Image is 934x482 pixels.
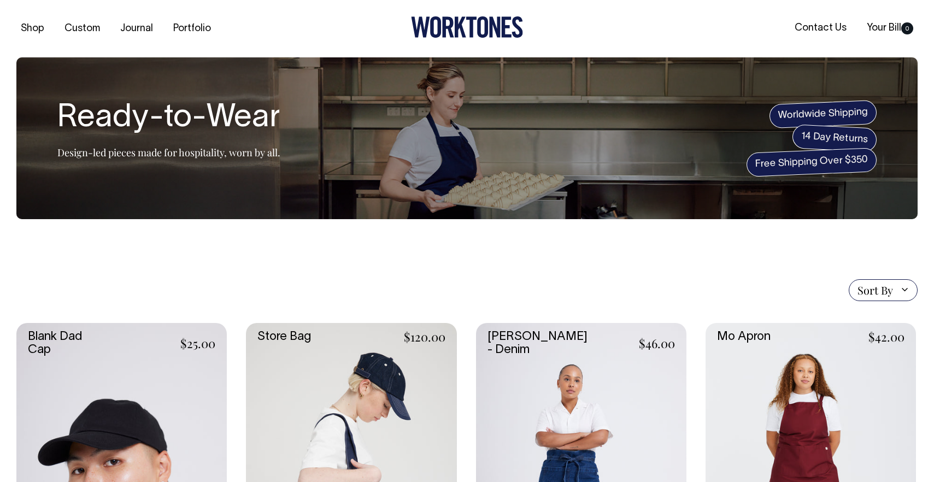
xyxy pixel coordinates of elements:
span: Worldwide Shipping [769,100,877,128]
a: Shop [16,20,49,38]
a: Portfolio [169,20,215,38]
h1: Ready-to-Wear [57,101,280,136]
a: Contact Us [790,19,851,37]
span: Free Shipping Over $350 [746,148,877,177]
span: 14 Day Returns [792,124,877,152]
p: Design-led pieces made for hospitality, worn by all. [57,146,280,159]
span: 0 [901,22,913,34]
a: Journal [116,20,157,38]
span: Sort By [857,284,893,297]
a: Custom [60,20,104,38]
a: Your Bill0 [862,19,918,37]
